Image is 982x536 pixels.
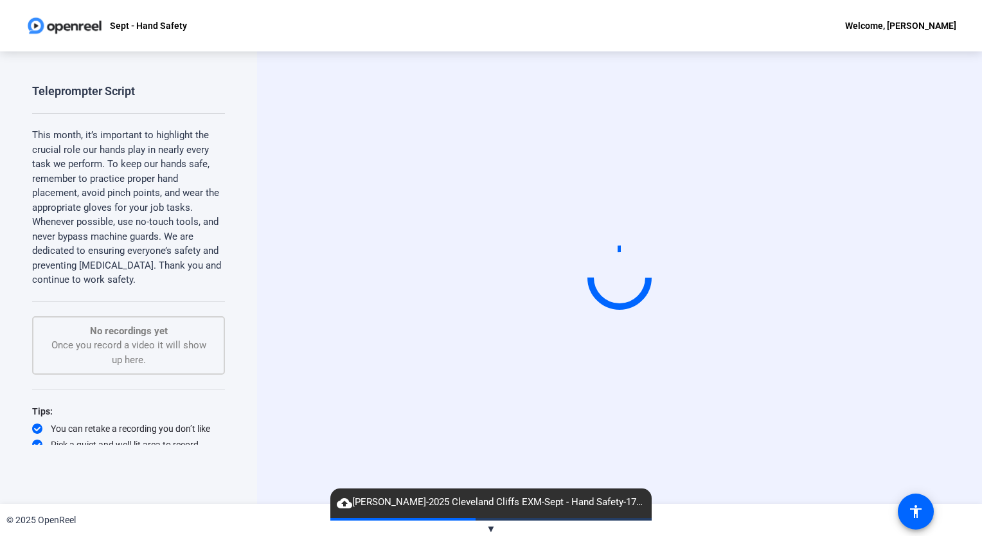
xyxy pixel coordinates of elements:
[337,496,352,511] mat-icon: cloud_upload
[32,128,225,287] p: This month, it’s important to highlight the crucial role our hands play in nearly every task we p...
[32,84,135,99] div: Teleprompter Script
[46,324,211,368] div: Once you record a video it will show up here.
[26,13,103,39] img: OpenReel logo
[110,18,187,33] p: Sept - Hand Safety
[487,523,496,535] span: ▼
[32,438,225,451] div: Pick a quiet and well-lit area to record
[32,422,225,435] div: You can retake a recording you don’t like
[908,504,924,519] mat-icon: accessibility
[32,404,225,419] div: Tips:
[330,495,652,510] span: [PERSON_NAME]-2025 Cleveland Cliffs EXM-Sept - Hand Safety-1755253556276-webcam
[845,18,956,33] div: Welcome, [PERSON_NAME]
[6,514,76,527] div: © 2025 OpenReel
[46,324,211,339] p: No recordings yet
